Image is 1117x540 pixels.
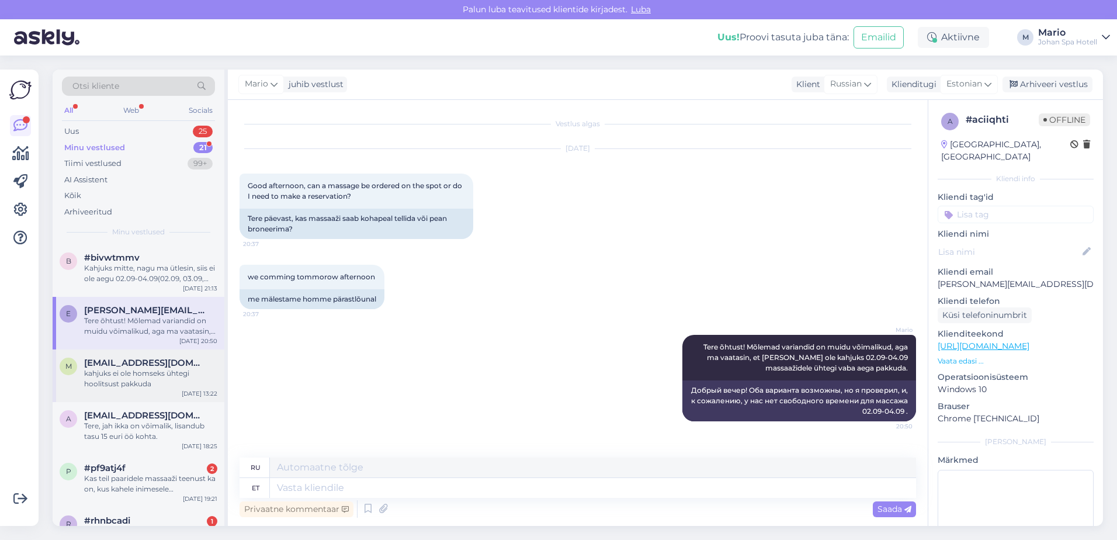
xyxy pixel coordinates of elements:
span: a [948,117,953,126]
input: Lisa nimi [938,245,1080,258]
span: Mario [245,78,268,91]
div: Arhiveeritud [64,206,112,218]
div: 99+ [188,158,213,169]
div: Tere õhtust! Mõlemad variandid on muidu võimalikud, aga ma vaatasin, et [PERSON_NAME] ole kahjuks... [84,316,217,337]
div: 2 [207,463,217,474]
p: Windows 10 [938,383,1094,396]
span: e [66,309,71,318]
div: 1 [207,516,217,527]
p: Vaata edasi ... [938,356,1094,366]
div: Kliendi info [938,174,1094,184]
a: [URL][DOMAIN_NAME] [938,341,1029,351]
span: Russian [830,78,862,91]
div: Proovi tasuta juba täna: [717,30,849,44]
div: Uus [64,126,79,137]
div: Web [121,103,141,118]
div: [DATE] 18:25 [182,442,217,451]
div: Mario [1038,28,1097,37]
div: juhib vestlust [284,78,344,91]
span: r [66,520,71,528]
div: Küsi telefoninumbrit [938,307,1032,323]
div: # aciiqhti [966,113,1039,127]
div: 21 [193,142,213,154]
div: Tiimi vestlused [64,158,122,169]
p: Kliendi tag'id [938,191,1094,203]
div: Klient [792,78,820,91]
span: b [66,257,71,265]
p: Operatsioonisüsteem [938,371,1094,383]
img: Askly Logo [9,79,32,101]
div: [DATE] 19:21 [183,494,217,503]
div: [PERSON_NAME] [938,437,1094,447]
div: [DATE] 13:22 [182,389,217,398]
div: AI Assistent [64,174,107,186]
span: Tere õhtust! Mõlemad variandid on muidu võimalikud, aga ma vaatasin, et [PERSON_NAME] ole kahjuks... [703,342,910,372]
div: Johan Spa Hotell [1038,37,1097,47]
div: Kõik [64,190,81,202]
div: [DATE] [240,143,916,154]
div: 25 [193,126,213,137]
div: [GEOGRAPHIC_DATA], [GEOGRAPHIC_DATA] [941,139,1070,163]
span: #pf9atj4f [84,463,126,473]
input: Lisa tag [938,206,1094,223]
p: Brauser [938,400,1094,413]
span: artjomjegosin@gmail.com [84,410,206,421]
div: Socials [186,103,215,118]
p: [PERSON_NAME][EMAIL_ADDRESS][DOMAIN_NAME] [938,278,1094,290]
div: Minu vestlused [64,142,125,154]
div: Arhiveeri vestlus [1002,77,1092,92]
button: Emailid [854,26,904,49]
p: Chrome [TECHNICAL_ID] [938,413,1094,425]
span: eduards.burgelis@inbox.lv [84,305,206,316]
p: Kliendi nimi [938,228,1094,240]
div: Добрый вечер! Оба варианта возможны, но я проверил, и, к сожалению, у нас нет свободного времени ... [682,380,916,421]
div: me mälestame homme pärastlõunal [240,289,384,309]
a: MarioJohan Spa Hotell [1038,28,1110,47]
p: Märkmed [938,454,1094,466]
b: Uus! [717,32,740,43]
span: 20:50 [869,422,913,431]
span: p [66,467,71,476]
span: #rhnbcadi [84,515,130,526]
span: Luba [627,4,654,15]
span: Estonian [946,78,982,91]
span: Minu vestlused [112,227,165,237]
span: m [65,362,72,371]
span: we comming tommorow afternoon [248,272,375,281]
div: All [62,103,75,118]
p: Kliendi email [938,266,1094,278]
span: Otsi kliente [72,80,119,92]
div: kahjuks ei ole homseks ühtegi hoolitsust pakkuda [84,368,217,389]
div: ru [251,458,261,477]
div: Aktiivne [918,27,989,48]
span: Offline [1039,113,1090,126]
span: Mario [869,326,913,334]
div: Klienditugi [887,78,936,91]
div: Kahjuks mitte, nagu ma ütlesin, siis ei ole aegu 02.09-04.09(02.09, 03.09, 04.09) pakkuda. [84,263,217,284]
span: 20:37 [243,310,287,319]
div: Vestlus algas [240,119,916,129]
div: Tere, jah ikka on võimalik, lisandub tasu 15 euri öö kohta. [84,421,217,442]
span: Saada [877,504,911,514]
span: 20:37 [243,240,287,248]
span: Good afternoon, can a massage be ordered on the spot or do I need to make a reservation? [248,181,464,200]
div: Privaatne kommentaar [240,501,353,517]
span: a [66,414,71,423]
div: M [1017,29,1033,46]
div: [DATE] 20:50 [179,337,217,345]
p: Kliendi telefon [938,295,1094,307]
span: mpino@landadvisors.com [84,358,206,368]
p: Klienditeekond [938,328,1094,340]
div: Tere päevast, kas massaaži saab kohapeal tellida või pean broneerima? [240,209,473,239]
div: [DATE] 21:13 [183,284,217,293]
div: et [252,478,259,498]
span: #bivwtmmv [84,252,140,263]
div: Kas teil paaridele massaaži teenust ka on, kus kahele inimesele [PERSON_NAME] tehakse massaaži? [84,473,217,494]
